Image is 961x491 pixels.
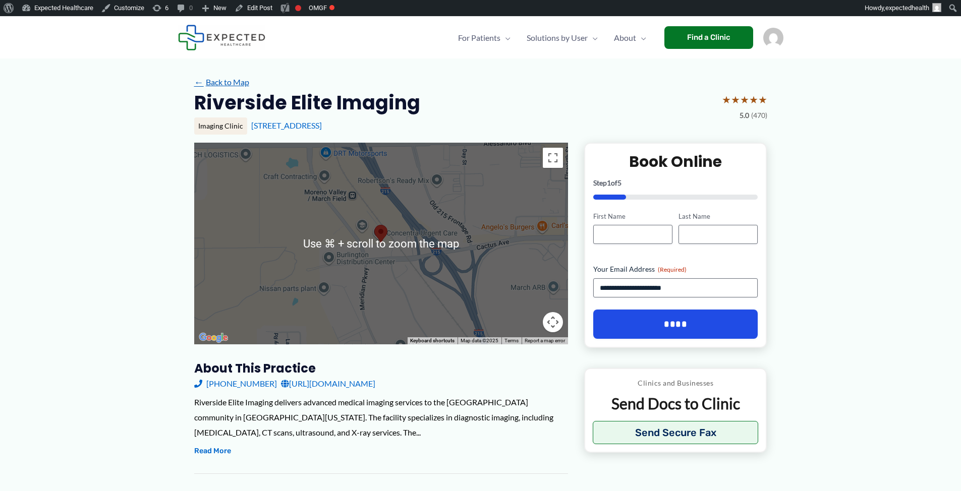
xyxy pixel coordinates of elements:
[593,377,759,390] p: Clinics and Businesses
[295,5,301,11] div: Focus keyphrase not set
[194,75,249,90] a: ←Back to Map
[593,179,758,187] p: Step of
[751,109,767,122] span: (470)
[527,20,588,55] span: Solutions by User
[500,20,511,55] span: Menu Toggle
[194,90,420,115] h2: Riverside Elite Imaging
[593,394,759,413] p: Send Docs to Clinic
[461,338,498,343] span: Map data ©2025
[458,20,500,55] span: For Patients
[251,120,322,130] a: [STREET_ADDRESS]
[593,152,758,171] h2: Book Online
[450,20,654,55] nav: Primary Site Navigation
[194,445,231,457] button: Read More
[593,264,758,274] label: Your Email Address
[758,90,767,109] span: ★
[194,360,568,376] h3: About this practice
[679,212,758,221] label: Last Name
[636,20,646,55] span: Menu Toggle
[593,421,759,444] button: Send Secure Fax
[197,331,230,344] img: Google
[749,90,758,109] span: ★
[606,20,654,55] a: AboutMenu Toggle
[197,331,230,344] a: Open this area in Google Maps (opens a new window)
[614,20,636,55] span: About
[740,109,749,122] span: 5.0
[588,20,598,55] span: Menu Toggle
[617,178,621,187] span: 5
[543,148,563,168] button: Toggle fullscreen view
[194,117,247,135] div: Imaging Clinic
[593,212,672,221] label: First Name
[607,178,611,187] span: 1
[194,77,204,87] span: ←
[194,395,568,440] div: Riverside Elite Imaging delivers advanced medical imaging services to the [GEOGRAPHIC_DATA] commu...
[763,32,783,41] a: Account icon link
[740,90,749,109] span: ★
[543,312,563,332] button: Map camera controls
[664,26,753,49] a: Find a Clinic
[194,376,277,391] a: [PHONE_NUMBER]
[410,337,455,344] button: Keyboard shortcuts
[885,4,929,12] span: expectedhealth
[722,90,731,109] span: ★
[519,20,606,55] a: Solutions by UserMenu Toggle
[450,20,519,55] a: For PatientsMenu Toggle
[731,90,740,109] span: ★
[504,338,519,343] a: Terms
[178,25,265,50] img: Expected Healthcare Logo - side, dark font, small
[658,266,687,273] span: (Required)
[525,338,565,343] a: Report a map error
[281,376,375,391] a: [URL][DOMAIN_NAME]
